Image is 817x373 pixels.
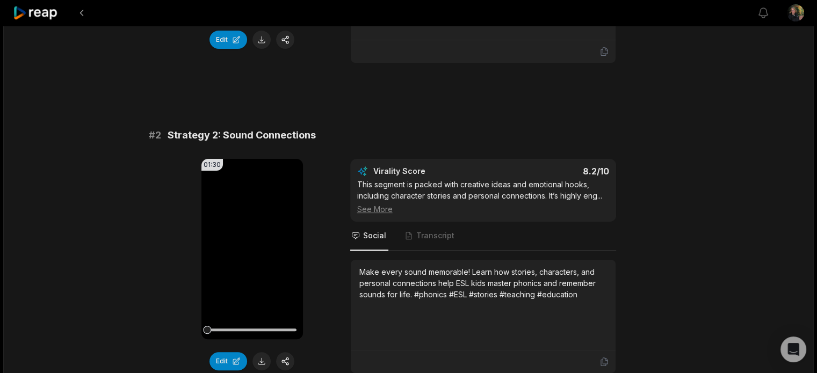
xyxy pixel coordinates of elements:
[357,203,609,215] div: See More
[357,179,609,215] div: This segment is packed with creative ideas and emotional hooks, including character stories and p...
[149,128,161,143] span: # 2
[416,230,454,241] span: Transcript
[209,352,247,370] button: Edit
[350,222,616,251] nav: Tabs
[373,166,489,177] div: Virality Score
[359,266,607,300] div: Make every sound memorable! Learn how stories, characters, and personal connections help ESL kids...
[780,337,806,362] div: Open Intercom Messenger
[201,159,303,339] video: Your browser does not support mp4 format.
[209,31,247,49] button: Edit
[363,230,386,241] span: Social
[494,166,609,177] div: 8.2 /10
[168,128,316,143] span: Strategy 2: Sound Connections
